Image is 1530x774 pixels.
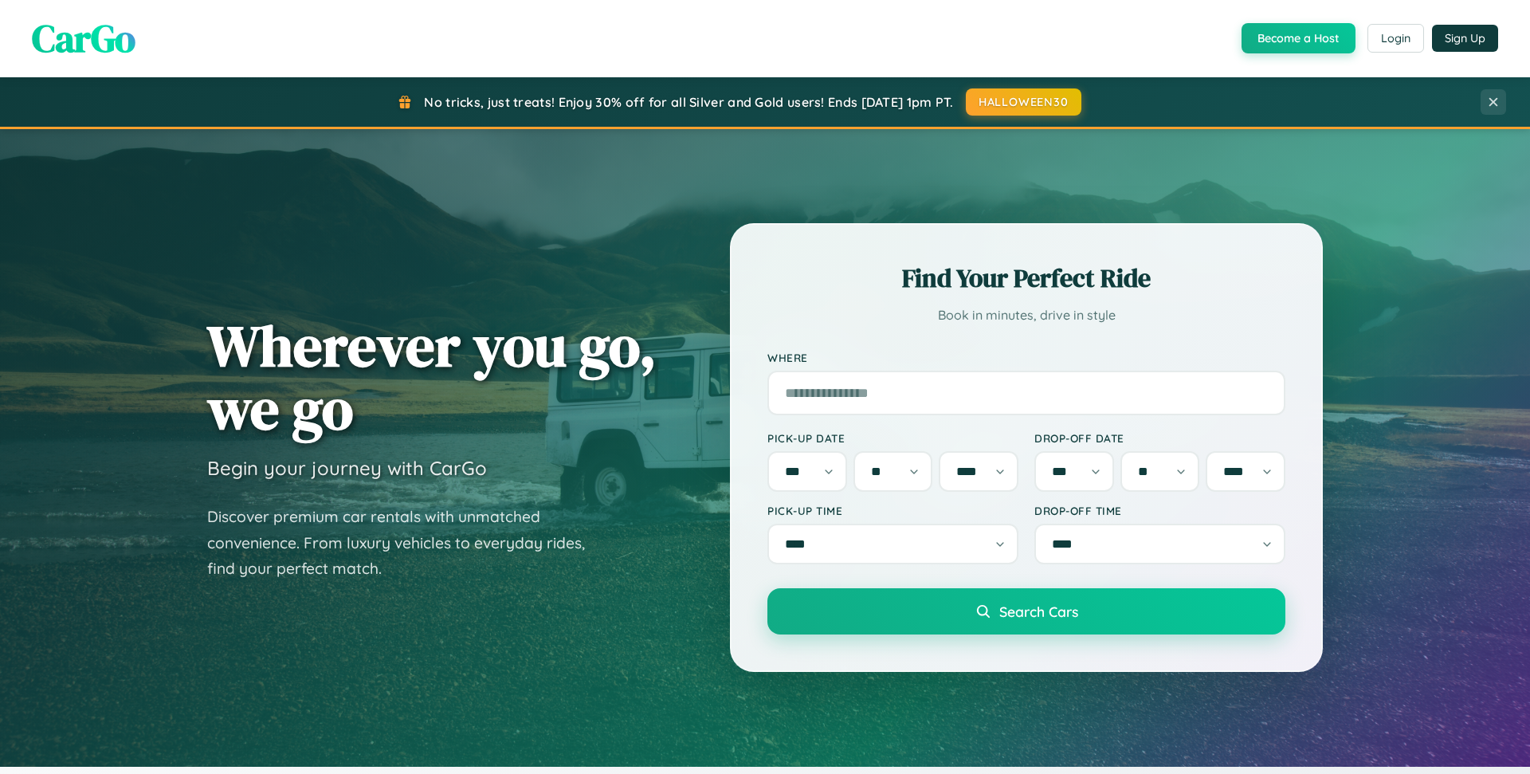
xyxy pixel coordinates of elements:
[767,431,1018,445] label: Pick-up Date
[767,261,1285,296] h2: Find Your Perfect Ride
[424,94,953,110] span: No tricks, just treats! Enjoy 30% off for all Silver and Gold users! Ends [DATE] 1pm PT.
[767,588,1285,635] button: Search Cars
[32,12,135,65] span: CarGo
[999,603,1078,620] span: Search Cars
[1034,504,1285,517] label: Drop-off Time
[207,314,657,440] h1: Wherever you go, we go
[207,504,606,582] p: Discover premium car rentals with unmatched convenience. From luxury vehicles to everyday rides, ...
[767,504,1018,517] label: Pick-up Time
[966,88,1081,116] button: HALLOWEEN30
[1034,431,1285,445] label: Drop-off Date
[767,351,1285,364] label: Where
[1242,23,1355,53] button: Become a Host
[207,456,487,480] h3: Begin your journey with CarGo
[1432,25,1498,52] button: Sign Up
[1367,24,1424,53] button: Login
[767,304,1285,327] p: Book in minutes, drive in style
